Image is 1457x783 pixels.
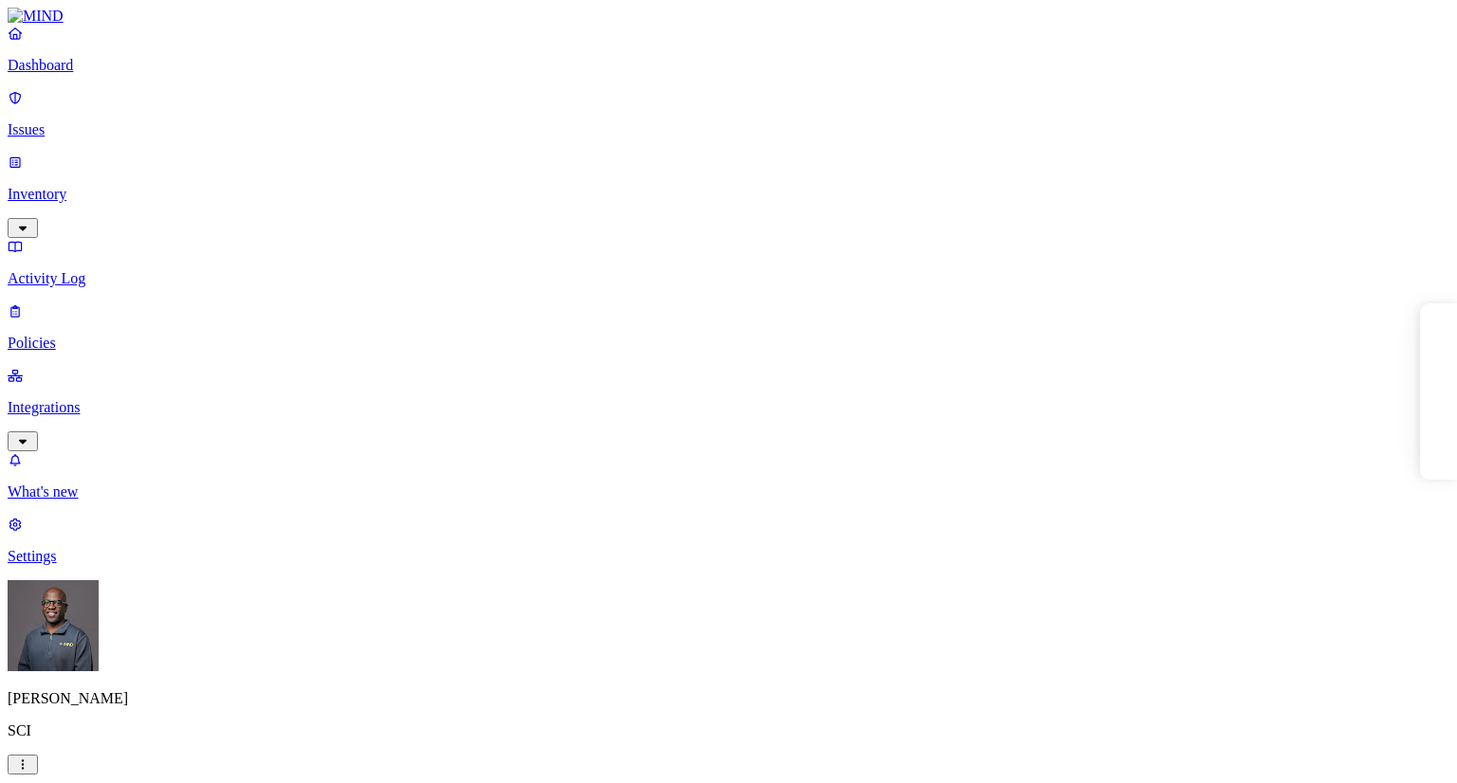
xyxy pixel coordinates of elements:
p: Inventory [8,186,1449,203]
p: What's new [8,483,1449,501]
p: Dashboard [8,57,1449,74]
a: Policies [8,302,1449,352]
p: Issues [8,121,1449,138]
a: Dashboard [8,25,1449,74]
img: Gregory Thomas [8,580,99,671]
p: Integrations [8,399,1449,416]
p: SCI [8,722,1449,739]
p: Settings [8,548,1449,565]
a: Integrations [8,367,1449,448]
p: Activity Log [8,270,1449,287]
a: Inventory [8,154,1449,235]
a: MIND [8,8,1449,25]
p: Policies [8,335,1449,352]
p: [PERSON_NAME] [8,690,1449,707]
a: Issues [8,89,1449,138]
a: Settings [8,516,1449,565]
a: Activity Log [8,238,1449,287]
a: What's new [8,451,1449,501]
img: MIND [8,8,64,25]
